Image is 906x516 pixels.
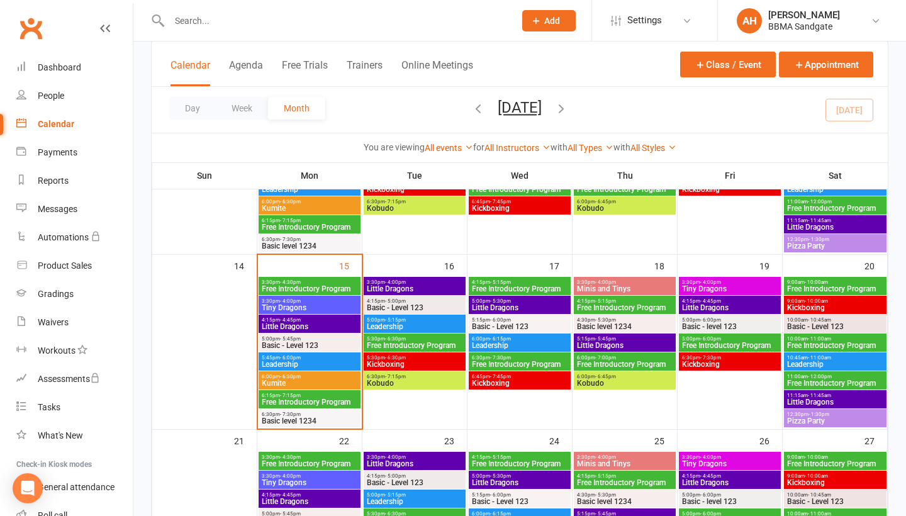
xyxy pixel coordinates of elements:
span: 5:00pm [366,317,463,323]
span: 10:00am [786,492,884,498]
span: - 4:00pm [595,454,616,460]
div: 15 [339,255,362,276]
button: Calendar [171,59,210,86]
span: Minis and Tinys [576,285,673,293]
span: Kickboxing [471,205,568,212]
div: Dashboard [38,62,81,72]
th: Wed [467,162,573,189]
span: 5:15pm [471,317,568,323]
a: General attendance kiosk mode [16,473,133,502]
a: Calendar [16,110,133,138]
span: Pizza Party [786,417,884,425]
span: - 6:30pm [385,336,406,342]
span: Free Introductory Program [366,342,463,349]
div: Tasks [38,402,60,412]
span: - 4:30pm [280,279,301,285]
span: - 5:00pm [385,298,406,304]
span: 5:15pm [576,336,673,342]
div: Waivers [38,317,69,327]
span: - 5:15pm [595,473,616,479]
div: Product Sales [38,261,92,271]
span: 6:30pm [366,374,463,379]
div: People [38,91,64,101]
span: - 4:45pm [280,317,301,323]
button: Month [268,97,325,120]
div: Open Intercom Messenger [13,473,43,503]
span: Kickboxing [681,186,778,193]
span: - 11:00am [808,355,831,361]
span: - 4:30pm [280,454,301,460]
span: Kumite [261,379,358,387]
span: - 5:30pm [595,492,616,498]
a: Messages [16,195,133,223]
a: People [16,82,133,110]
div: 19 [759,255,782,276]
div: 22 [339,430,362,451]
div: 24 [549,430,572,451]
span: Free Introductory Program [261,285,358,293]
span: - 6:30pm [385,355,406,361]
span: 10:00am [786,336,884,342]
span: Free Introductory Program [471,285,568,293]
a: All Styles [630,143,676,153]
span: Basic - Level 123 [471,498,568,505]
span: Kickboxing [471,379,568,387]
span: - 4:00pm [700,454,721,460]
span: 6:30pm [681,355,778,361]
span: 6:15pm [261,393,358,398]
span: 4:15pm [576,473,673,479]
span: - 11:00am [808,336,831,342]
div: What's New [38,430,83,440]
span: - 11:45am [808,393,831,398]
a: Gradings [16,280,133,308]
span: Free Introductory Program [576,361,673,368]
a: Workouts [16,337,133,365]
span: - 7:30pm [700,355,721,361]
span: Tiny Dragons [261,304,358,311]
span: - 4:00pm [280,298,301,304]
span: Free Introductory Program [471,186,568,193]
strong: with [551,142,568,152]
th: Sat [783,162,888,189]
span: 6:00pm [576,355,673,361]
span: Basic - Level 123 [366,479,463,486]
span: 5:00pm [681,336,778,342]
span: Leadership [786,361,884,368]
span: - 6:30pm [280,374,301,379]
span: 3:30pm [366,279,463,285]
span: - 5:15pm [595,298,616,304]
span: Little Dragons [366,460,463,468]
span: Basic level 1234 [576,323,673,330]
span: - 5:15pm [490,454,511,460]
div: Assessments [38,374,100,384]
span: - 6:00pm [280,355,301,361]
span: - 4:00pm [385,279,406,285]
span: Leadership [366,498,463,505]
span: Kumite [261,205,358,212]
span: Basic - Level 123 [786,498,884,505]
span: - 11:45am [808,218,831,223]
span: - 4:00pm [280,473,301,479]
span: Kobudo [366,205,463,212]
button: Class / Event [680,52,776,77]
button: [DATE] [498,99,542,116]
span: - 7:45pm [490,199,511,205]
span: Leadership [786,186,884,193]
span: - 5:15pm [385,317,406,323]
span: - 5:00pm [385,473,406,479]
th: Sun [152,162,257,189]
span: 12:30pm [786,412,884,417]
span: - 12:00pm [808,199,832,205]
div: 21 [234,430,257,451]
span: 4:30pm [576,492,673,498]
th: Thu [573,162,678,189]
span: 4:15pm [261,317,358,323]
span: - 6:30pm [280,199,301,205]
span: - 5:30pm [490,298,511,304]
span: 3:30pm [366,454,463,460]
span: - 7:15pm [385,374,406,379]
span: - 7:30pm [280,237,301,242]
span: 5:00pm [261,336,358,342]
span: 6:15pm [261,218,358,223]
span: 4:15pm [681,473,778,479]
